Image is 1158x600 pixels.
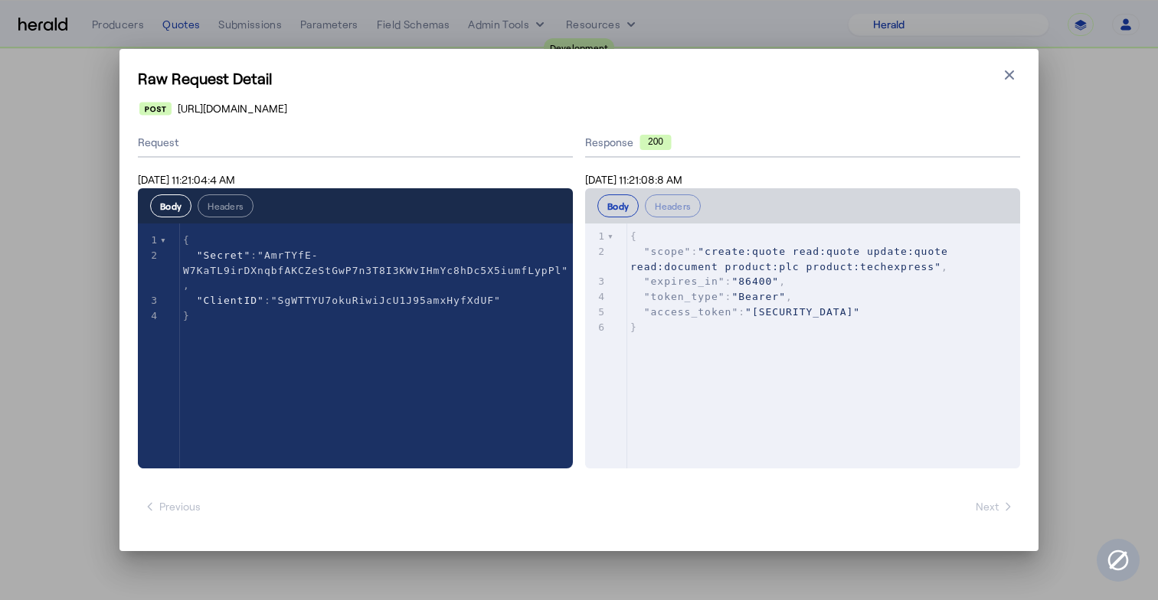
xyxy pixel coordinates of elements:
span: "ClientID" [197,295,264,306]
button: Headers [198,194,254,217]
span: } [183,310,190,321]
span: "Bearer" [731,291,786,302]
span: } [630,321,637,333]
span: : , [183,249,568,292]
button: Next [970,493,1020,520]
span: : [630,306,860,318]
div: 4 [585,289,607,305]
span: { [183,234,190,246]
h1: Raw Request Detail [138,67,1020,89]
span: [URL][DOMAIN_NAME] [178,101,287,116]
button: Headers [645,194,701,217]
div: 2 [585,244,607,259]
div: 5 [585,305,607,320]
span: "[SECURITY_DATA]" [745,306,860,318]
text: 200 [648,136,663,147]
div: 6 [585,320,607,335]
span: [DATE] 11:21:04:4 AM [138,173,235,186]
button: Body [150,194,191,217]
span: : , [630,276,786,287]
div: 2 [138,248,160,263]
span: "scope" [644,246,692,257]
div: 4 [138,308,160,324]
span: "86400" [731,276,779,287]
span: "Secret" [197,249,251,261]
span: Previous [144,499,201,514]
span: [DATE] 11:21:08:8 AM [585,173,682,186]
div: 3 [585,274,607,289]
span: "expires_in" [644,276,725,287]
div: Response [585,135,1020,150]
span: : [183,295,501,306]
span: "access_token" [644,306,739,318]
span: "SgWTTYU7okuRiwiJcU1J95amxHyfXdUF" [271,295,501,306]
div: 3 [138,293,160,308]
button: Body [597,194,639,217]
span: : , [630,291,793,302]
span: "token_type" [644,291,725,302]
span: "AmrTYfE-W7KaTL9irDXnqbfAKCZeStGwP7n3T8I3KWvIHmYc8hDc5X5iumfLypPl" [183,249,568,276]
button: Previous [138,493,207,520]
div: 1 [585,229,607,244]
div: 1 [138,233,160,248]
span: Next [976,499,1014,514]
span: : , [630,246,955,272]
span: { [630,230,637,242]
div: Request [138,129,573,158]
span: "create:quote read:quote update:quote read:document product:plc product:techexpress" [630,246,955,272]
